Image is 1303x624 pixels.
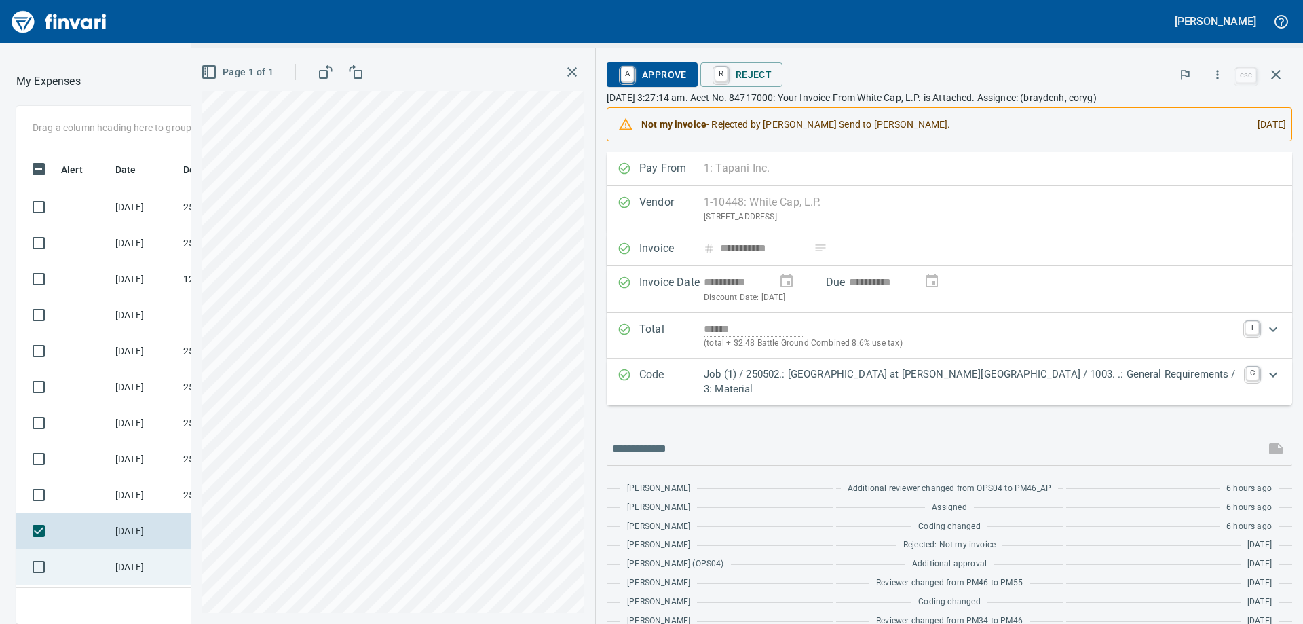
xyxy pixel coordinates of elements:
[1232,58,1292,91] span: Close invoice
[1246,367,1259,380] a: C
[110,549,178,585] td: [DATE]
[627,557,724,571] span: [PERSON_NAME] (OPS04)
[715,67,728,81] a: R
[183,162,252,178] span: Description
[1247,112,1286,136] div: [DATE]
[700,62,782,87] button: RReject
[178,225,300,261] td: 251503
[1226,520,1272,534] span: 6 hours ago
[639,367,704,397] p: Code
[178,585,300,621] td: 251503.7022
[110,477,178,513] td: [DATE]
[1171,11,1260,32] button: [PERSON_NAME]
[178,441,300,477] td: 250502
[178,477,300,513] td: 250252
[932,501,966,515] span: Assigned
[1236,68,1256,83] a: esc
[110,333,178,369] td: [DATE]
[1247,538,1272,552] span: [DATE]
[618,63,687,86] span: Approve
[178,333,300,369] td: 250252
[1245,321,1259,335] a: T
[711,63,772,86] span: Reject
[607,359,1292,405] div: Expand
[110,297,178,333] td: [DATE]
[1203,60,1232,90] button: More
[16,73,81,90] p: My Expenses
[876,576,1023,590] span: Reviewer changed from PM46 to PM55
[110,369,178,405] td: [DATE]
[110,225,178,261] td: [DATE]
[61,162,100,178] span: Alert
[110,585,178,621] td: [DATE]
[627,501,690,515] span: [PERSON_NAME]
[607,91,1292,105] p: [DATE] 3:27:14 am. Acct No. 84717000: Your Invoice From White Cap, L.P. is Attached. Assignee: (b...
[912,557,987,571] span: Additional approval
[627,482,690,496] span: [PERSON_NAME]
[627,595,690,609] span: [PERSON_NAME]
[110,189,178,225] td: [DATE]
[1175,14,1256,29] h5: [PERSON_NAME]
[1170,60,1200,90] button: Flag
[641,119,706,130] strong: Not my invoice
[110,441,178,477] td: [DATE]
[1260,433,1292,465] span: This records your message into the invoice and notifies anyone mentioned
[621,67,634,81] a: A
[627,538,690,552] span: [PERSON_NAME]
[115,162,154,178] span: Date
[178,261,300,297] td: 1234-515030
[8,5,110,38] img: Finvari
[627,520,690,534] span: [PERSON_NAME]
[110,261,178,297] td: [DATE]
[627,576,690,590] span: [PERSON_NAME]
[178,405,300,441] td: 250502
[607,313,1292,359] div: Expand
[1226,501,1272,515] span: 6 hours ago
[918,520,980,534] span: Coding changed
[1247,576,1272,590] span: [DATE]
[1247,557,1272,571] span: [DATE]
[198,60,279,85] button: Page 1 of 1
[16,73,81,90] nav: breadcrumb
[641,112,1247,136] div: - Rejected by [PERSON_NAME] Send to [PERSON_NAME].
[61,162,83,178] span: Alert
[204,64,273,81] span: Page 1 of 1
[33,121,231,134] p: Drag a column heading here to group the table
[115,162,136,178] span: Date
[110,513,178,549] td: [DATE]
[704,337,1237,350] p: (total + $2.48 Battle Ground Combined 8.6% use tax)
[1226,482,1272,496] span: 6 hours ago
[110,405,178,441] td: [DATE]
[178,189,300,225] td: 254001
[607,62,698,87] button: AApprove
[178,369,300,405] td: 250502
[903,538,996,552] span: Rejected: Not my invoice
[183,162,234,178] span: Description
[1247,595,1272,609] span: [DATE]
[704,367,1238,397] p: Job (1) / 250502.: [GEOGRAPHIC_DATA] at [PERSON_NAME][GEOGRAPHIC_DATA] / 1003. .: General Require...
[918,595,980,609] span: Coding changed
[639,321,704,350] p: Total
[848,482,1051,496] span: Additional reviewer changed from OPS04 to PM46_AP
